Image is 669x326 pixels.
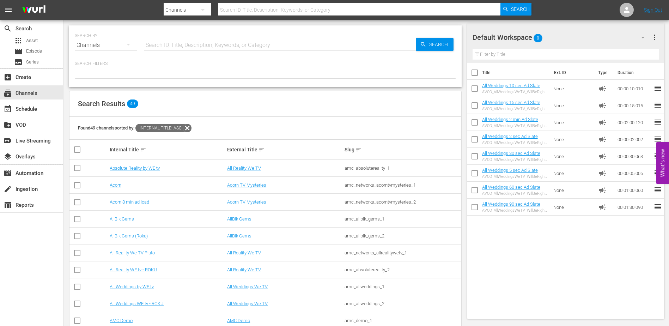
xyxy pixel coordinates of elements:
div: amc_absolutereality_1 [345,165,460,171]
button: Search [500,3,531,16]
a: All Reality WE tv - ROKU [110,267,157,272]
span: Episode [26,48,42,55]
a: All Weddings We TV [227,284,268,289]
td: None [551,199,595,216]
div: amc_allweddings_2 [345,301,460,306]
a: Absolute Reality by WE tv [110,165,160,171]
div: AVOD_AllWeddingsWeTV_WillBeRightBack_90sec_RB24_S01398706002 [482,208,548,213]
span: menu [4,6,13,14]
span: Ad [598,118,607,127]
span: reorder [653,118,662,126]
a: All Weddings We TV [227,301,268,306]
a: AllBlk Gems [110,216,134,222]
span: more_vert [650,33,659,42]
a: All Weddings 30 sec Ad Slate [482,151,540,156]
span: Series [14,58,23,66]
div: amc_allweddings_1 [345,284,460,289]
div: AVOD_AllWeddingsWeTV_WillBeRightBack_2Min_RB24_S01398706001 [482,123,548,128]
td: None [551,114,595,131]
div: Internal Title [110,145,225,154]
span: Search [4,24,12,33]
a: AllBlk Gems [227,233,251,239]
td: 00:00:30.063 [615,148,653,165]
a: All Weddings 60 sec Ad Slate [482,185,540,190]
div: External Title [227,145,342,154]
button: Search [416,38,454,51]
button: Open Feedback Widget [656,142,669,184]
button: more_vert [650,29,659,46]
span: Live Streaming [4,137,12,145]
a: All Weddings 2 min Ad Slate [482,117,538,122]
span: sort [259,146,265,153]
span: Episode [14,47,23,56]
span: Found 49 channels sorted by: [78,125,191,131]
a: AMC Demo [110,318,133,323]
span: Ad [598,135,607,144]
a: Acorn 8 min ad load [110,199,149,205]
td: 00:01:00.060 [615,182,653,199]
td: 00:00:05.005 [615,165,653,182]
span: Ingestion [4,185,12,193]
span: 49 [127,99,138,108]
span: Ad [598,203,607,211]
span: Search [426,38,454,51]
td: 00:00:10.010 [615,80,653,97]
span: Asset [26,37,38,44]
div: AVOD_AllWeddingsWeTV_WillBeRightBack_5sec_RB24_S01398706007 [482,174,548,179]
span: Search Results [78,99,125,108]
th: Duration [613,63,656,83]
td: None [551,80,595,97]
div: amc_demo_1 [345,318,460,323]
a: All Weddings 90 sec Ad Slate [482,201,540,207]
span: Search [511,3,530,16]
span: reorder [653,203,662,211]
div: Slug [345,145,460,154]
span: reorder [653,84,662,92]
div: amc_networks_allrealitywetv_1 [345,250,460,255]
th: Title [482,63,550,83]
span: Create [4,73,12,81]
span: Internal Title: asc [135,124,183,132]
span: Channels [4,89,12,97]
td: None [551,182,595,199]
td: None [551,97,595,114]
div: amc_networks_acorntvmysteries_1 [345,182,460,188]
a: AMC Demo [227,318,250,323]
a: All Weddings WE tv - ROKU [110,301,164,306]
td: None [551,131,595,148]
div: AVOD_AllWeddingsWeTV_WillBeRightBack_15sec_RB24_S01398706005 [482,107,548,111]
div: amc_networks_acorntvmysteries_2 [345,199,460,205]
a: All Weddings 15 sec Ad Slate [482,100,540,105]
span: Ad [598,152,607,161]
div: AVOD_AllWeddingsWeTV_WillBeRightBack_30sec_RB24_S01398706004 [482,157,548,162]
span: Reports [4,201,12,209]
span: sort [355,146,362,153]
th: Ext. ID [550,63,594,83]
a: All Weddings 10 sec Ad Slate [482,83,540,88]
a: All Weddings 2 sec Ad Slate [482,134,538,139]
span: Automation [4,169,12,177]
span: Asset [14,36,23,45]
a: All Reality We TV [227,165,261,171]
span: Overlays [4,152,12,161]
span: VOD [4,121,12,129]
span: reorder [653,101,662,109]
td: 00:00:02.002 [615,131,653,148]
span: sort [140,146,146,153]
a: All Reality We TV [227,267,261,272]
span: Ad [598,101,607,110]
span: Ad [598,169,607,177]
a: All Reality We TV [227,250,261,255]
span: Ad [598,84,607,93]
span: Series [26,59,39,66]
td: 00:01:30.090 [615,199,653,216]
span: Schedule [4,105,12,113]
a: AllBlk Gems (Roku) [110,233,148,239]
span: 8 [534,31,542,46]
span: reorder [653,135,662,143]
td: None [551,148,595,165]
span: reorder [653,169,662,177]
td: 00:00:15.015 [615,97,653,114]
a: All Weddings by WE tv [110,284,154,289]
a: All Weddings 5 sec Ad Slate [482,168,538,173]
